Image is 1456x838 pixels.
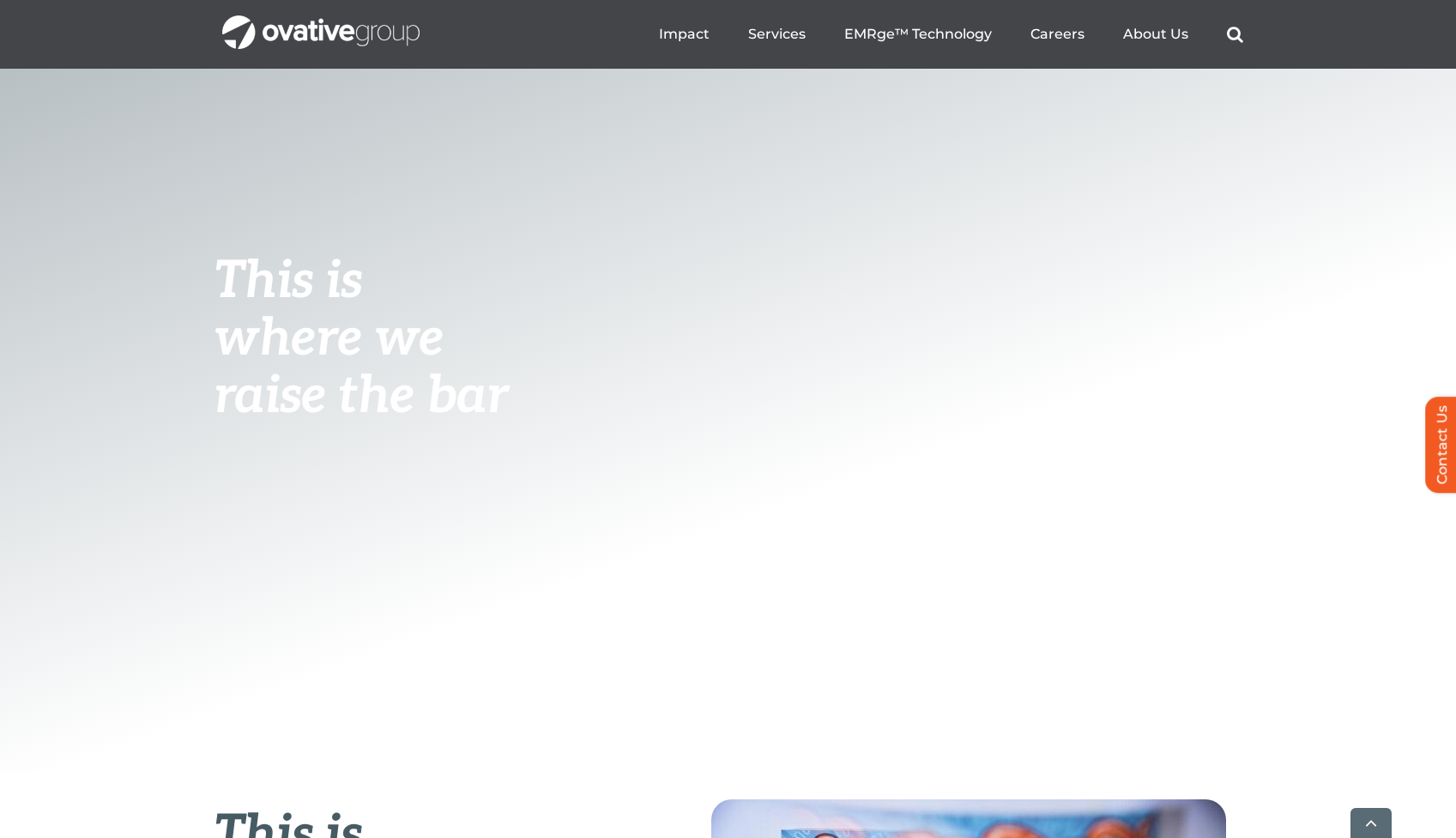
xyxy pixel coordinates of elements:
[1030,26,1084,43] a: Careers
[748,26,806,43] a: Services
[659,26,710,43] a: Impact
[1123,26,1188,43] a: About Us
[844,26,992,43] a: EMRge™ Technology
[1227,26,1243,43] a: Search
[222,14,420,30] a: OG_Full_horizontal_WHT
[214,308,508,428] span: where we raise the bar
[659,7,1243,62] nav: Menu
[214,251,363,313] span: This is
